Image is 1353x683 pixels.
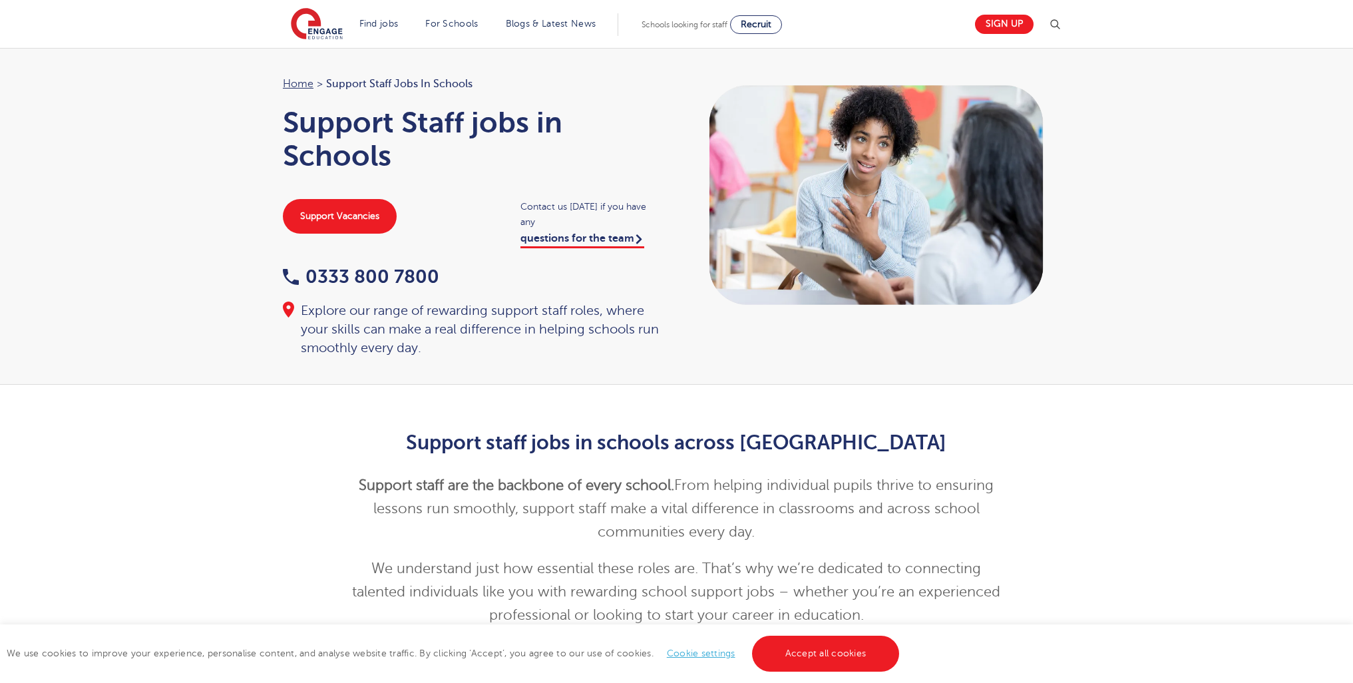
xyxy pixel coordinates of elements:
[520,232,644,248] a: questions for the team
[350,474,1003,544] p: From helping individual pupils thrive to ensuring lessons run smoothly, support staff make a vita...
[520,199,664,230] span: Contact us [DATE] if you have any
[506,19,596,29] a: Blogs & Latest News
[359,477,674,493] strong: Support staff are the backbone of every school.
[326,75,473,93] span: Support Staff jobs in Schools
[730,15,782,34] a: Recruit
[283,302,664,357] div: Explore our range of rewarding support staff roles, where your skills can make a real difference ...
[283,106,664,172] h1: Support Staff jobs in Schools
[291,8,343,41] img: Engage Education
[7,648,902,658] span: We use cookies to improve your experience, personalise content, and analyse website traffic. By c...
[975,15,1034,34] a: Sign up
[283,266,439,287] a: 0333 800 7800
[350,557,1003,627] p: We understand just how essential these roles are. That’s why we’re dedicated to connecting talent...
[642,20,727,29] span: Schools looking for staff
[359,19,399,29] a: Find jobs
[283,199,397,234] a: Support Vacancies
[741,19,771,29] span: Recruit
[283,75,664,93] nav: breadcrumb
[283,78,313,90] a: Home
[406,431,946,454] strong: Support staff jobs in schools across [GEOGRAPHIC_DATA]
[425,19,478,29] a: For Schools
[667,648,735,658] a: Cookie settings
[752,636,900,672] a: Accept all cookies
[317,78,323,90] span: >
